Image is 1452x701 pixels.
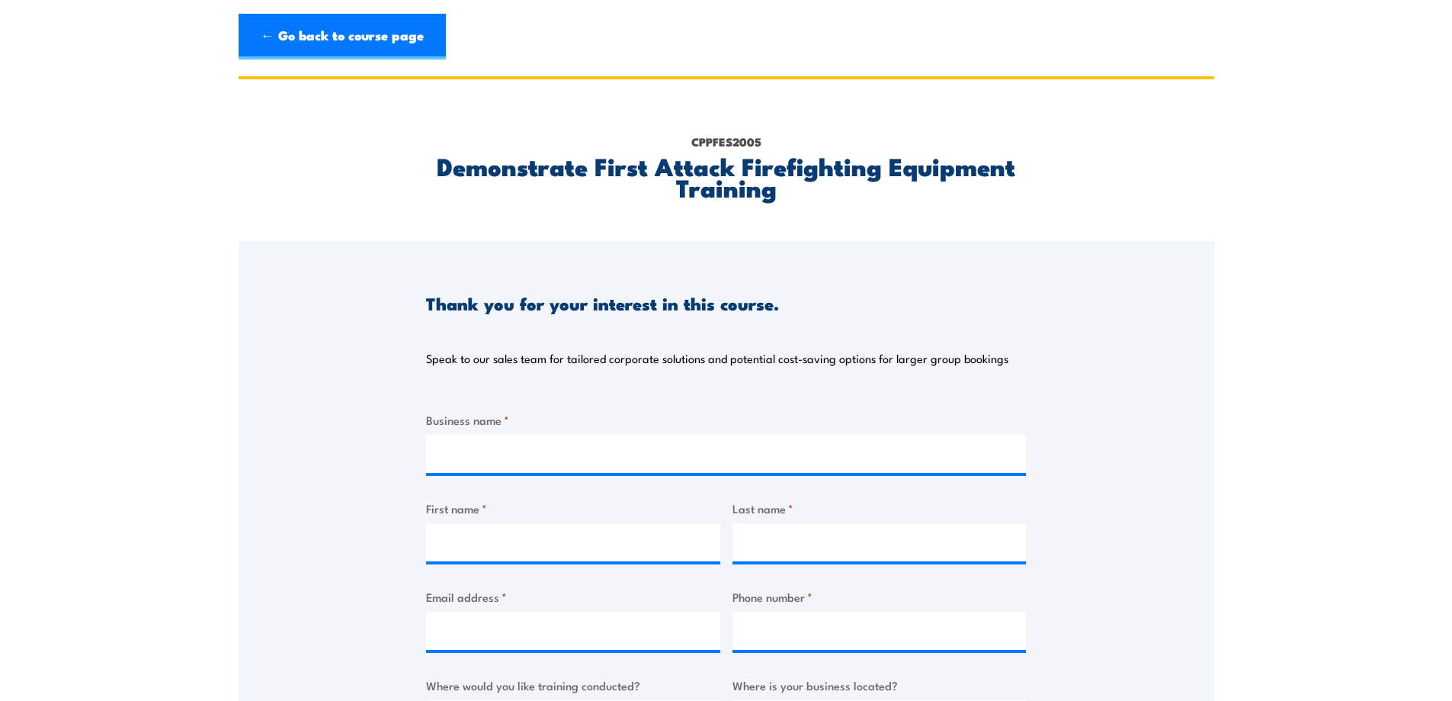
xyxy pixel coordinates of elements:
label: Phone number [732,588,1027,606]
p: Speak to our sales team for tailored corporate solutions and potential cost-saving options for la... [426,351,1008,366]
label: Where would you like training conducted? [426,677,720,694]
label: First name [426,500,720,517]
label: Email address [426,588,720,606]
label: Last name [732,500,1027,517]
p: CPPFES2005 [426,133,1026,150]
a: ← Go back to course page [239,14,446,59]
label: Where is your business located? [732,677,1027,694]
h3: Thank you for your interest in this course. [426,294,779,312]
label: Business name [426,411,1026,429]
h2: Demonstrate First Attack Firefighting Equipment Training [426,155,1026,198]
